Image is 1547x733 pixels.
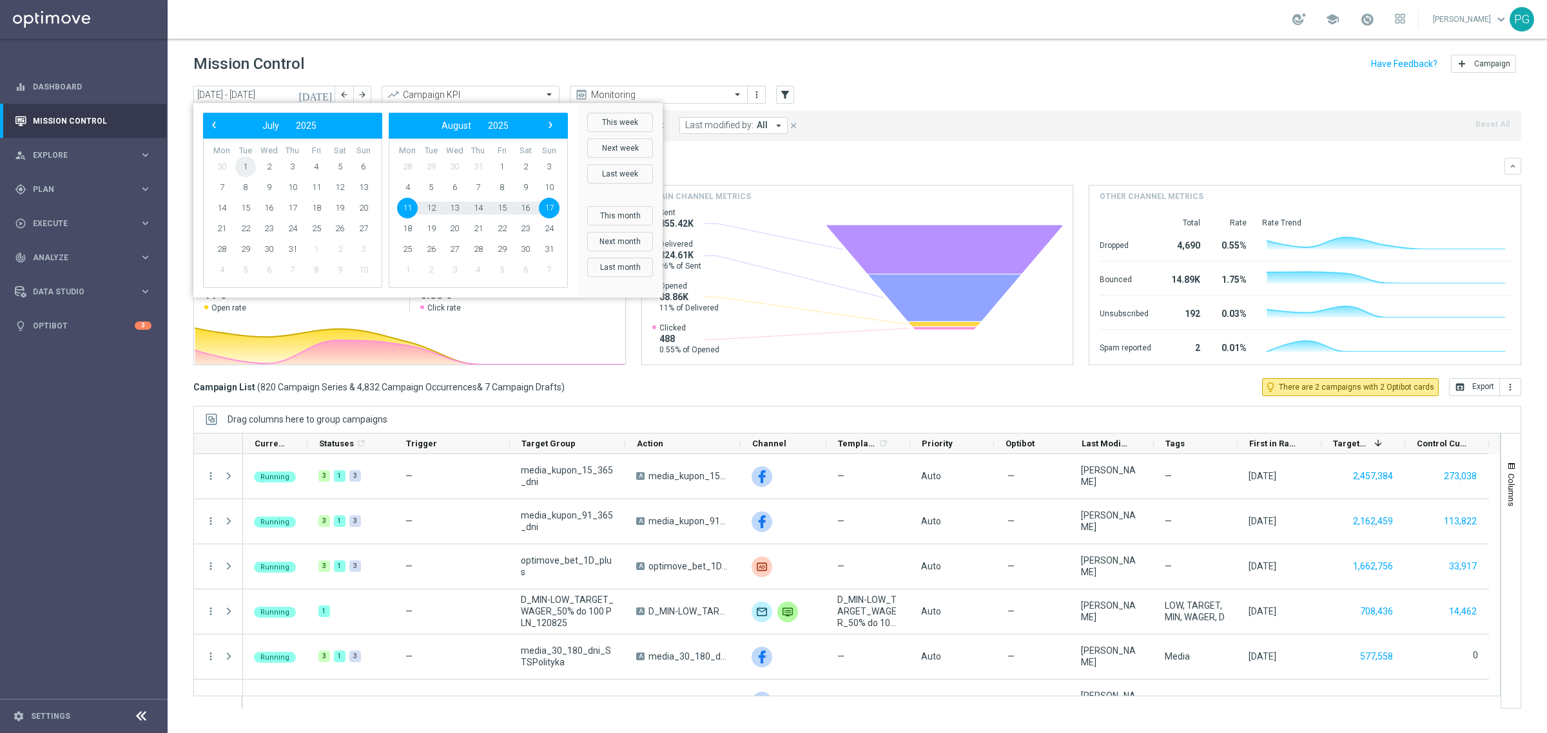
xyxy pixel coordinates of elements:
span: 31 [539,239,559,260]
span: 12 [329,177,350,198]
button: lightbulb Optibot 3 [14,321,152,331]
button: Last week [587,164,653,184]
i: arrow_drop_down [773,120,784,131]
span: 8 [235,177,256,198]
span: 6 [258,260,279,280]
button: 273,038 [1443,468,1478,484]
div: Mission Control [15,104,151,138]
span: A [636,517,645,525]
button: lightbulb_outline There are 2 campaigns with 2 Optibot cards [1262,378,1439,396]
a: Optibot [33,309,135,343]
span: Open rate [211,303,246,313]
span: 8 [306,260,327,280]
th: weekday [514,146,538,157]
span: Plan [33,186,139,193]
button: 708,436 [1359,604,1394,620]
button: 577,558 [1359,649,1394,665]
span: media_kupon_15_365_dni [648,470,730,482]
div: 14.89K [1167,268,1200,289]
div: Explore [15,149,139,161]
div: Data Studio [15,286,139,298]
th: weekday [443,146,467,157]
button: 2025 [480,117,517,134]
img: Facebook Custom Audience [752,466,772,487]
i: keyboard_arrow_down [1508,162,1517,171]
button: Last month [587,258,653,277]
button: more_vert [205,560,217,572]
i: more_vert [205,651,217,662]
div: 3 [135,321,151,330]
span: Delivered [659,239,701,249]
span: Sent [659,207,694,218]
th: weekday [281,146,305,157]
span: 29 [421,157,442,177]
button: August [433,117,480,134]
button: play_circle_outline Execute keyboard_arrow_right [14,218,152,229]
span: 26 [329,218,350,239]
i: more_vert [205,515,217,527]
button: July [254,117,287,134]
i: track_changes [15,252,26,263]
span: 27 [444,239,465,260]
div: Press SPACE to select this row. [194,680,243,725]
span: Click rate [427,303,461,313]
img: Facebook Custom Audience [752,692,772,712]
i: play_circle_outline [15,218,26,229]
span: 1 [492,157,512,177]
span: 12 [421,198,442,218]
button: [DATE] [297,86,335,105]
img: Facebook Custom Audience [752,647,772,667]
div: Press SPACE to select this row. [194,634,243,680]
i: more_vert [205,605,217,617]
button: 2025 [287,117,325,134]
button: ‹ [206,117,223,134]
span: 1 [397,260,418,280]
span: 3 [539,157,559,177]
div: Dropped [1100,234,1151,254]
div: Row Groups [228,414,387,424]
ng-select: Monitoring [570,86,748,104]
div: equalizer Dashboard [14,82,152,92]
bs-daterangepicker-container: calendar [193,103,663,298]
span: & [477,382,483,392]
img: Criteo [752,557,772,577]
span: 3 [353,239,374,260]
span: There are 2 campaigns with 2 Optibot cards [1279,381,1434,393]
span: Analyze [33,254,139,262]
span: 20 [353,198,374,218]
i: arrow_forward [358,90,367,99]
img: Facebook Custom Audience [752,511,772,532]
span: 11% of Delivered [659,303,719,313]
span: 19 [329,198,350,218]
div: person_search Explore keyboard_arrow_right [14,150,152,160]
i: refresh [878,438,888,448]
span: 0.55% of Opened [659,345,719,355]
i: keyboard_arrow_right [139,285,151,298]
button: more_vert [750,87,763,102]
span: 25 [306,218,327,239]
th: weekday [210,146,234,157]
div: PG [1510,7,1534,32]
span: 9 [258,177,279,198]
button: track_changes Analyze keyboard_arrow_right [14,252,152,263]
th: weekday [351,146,375,157]
span: ( [257,381,260,393]
span: 29 [492,239,512,260]
span: Statuses [319,439,354,448]
span: media_30_180_dni_STSPolityka [648,651,730,662]
ng-select: Campaign KPI [382,86,559,104]
span: 14 [211,198,232,218]
i: [DATE] [298,89,333,100]
bs-datepicker-navigation-view: ​ ​ ​ [392,117,558,134]
th: weekday [420,146,443,157]
div: 4,690 [1167,234,1200,254]
span: 88.86K [659,291,719,303]
button: gps_fixed Plan keyboard_arrow_right [14,184,152,195]
i: keyboard_arrow_right [139,183,151,195]
span: 22 [492,218,512,239]
h4: Other channel metrics [1100,191,1203,202]
span: ‹ [206,117,222,133]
